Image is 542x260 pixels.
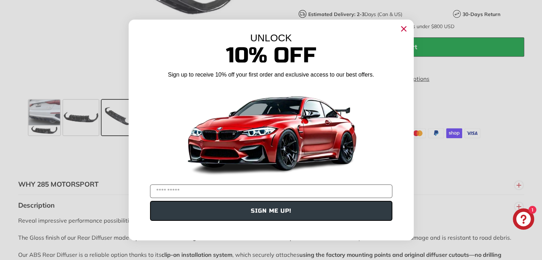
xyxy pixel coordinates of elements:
span: Sign up to receive 10% off your first order and exclusive access to our best offers. [168,72,374,78]
input: YOUR EMAIL [150,184,392,198]
inbox-online-store-chat: Shopify online store chat [511,208,536,232]
span: 10% Off [226,42,316,68]
button: Close dialog [398,23,409,35]
span: UNLOCK [250,32,292,43]
button: SIGN ME UP! [150,201,392,221]
img: Banner showing BMW 4 Series Body kit [182,82,360,182]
